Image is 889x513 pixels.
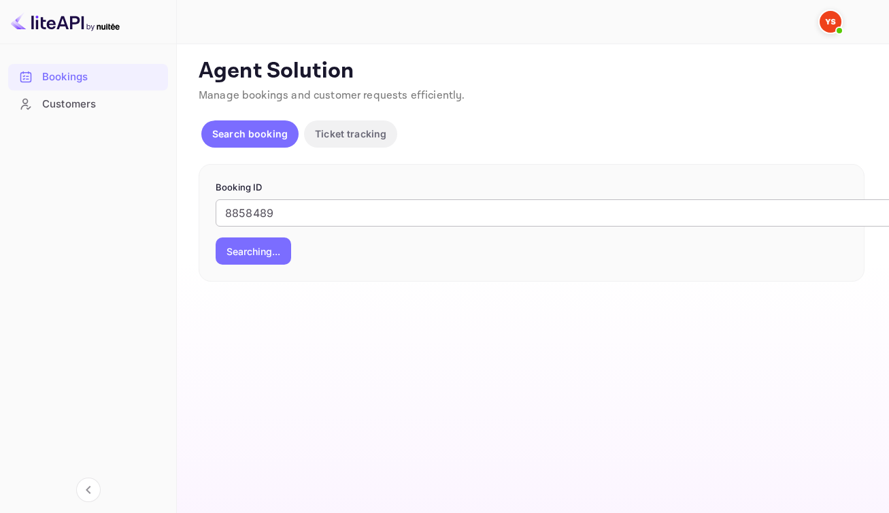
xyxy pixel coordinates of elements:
[315,127,386,141] p: Ticket tracking
[212,127,288,141] p: Search booking
[42,97,161,112] div: Customers
[42,69,161,85] div: Bookings
[76,478,101,502] button: Collapse navigation
[8,64,168,90] div: Bookings
[8,91,168,116] a: Customers
[8,64,168,89] a: Bookings
[199,58,865,85] p: Agent Solution
[216,237,291,265] button: Searching...
[11,11,120,33] img: LiteAPI logo
[820,11,841,33] img: Yandex Support
[216,181,848,195] p: Booking ID
[199,88,465,103] span: Manage bookings and customer requests efficiently.
[8,91,168,118] div: Customers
